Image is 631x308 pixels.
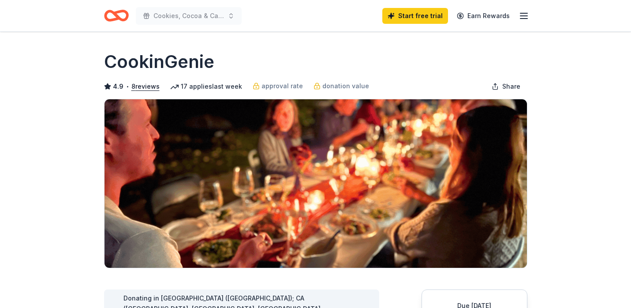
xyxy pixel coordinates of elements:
span: approval rate [261,81,303,91]
a: Earn Rewards [452,8,515,24]
span: • [126,83,129,90]
button: Share [485,78,527,95]
span: 4.9 [113,81,123,92]
span: Cookies, Cocoa & Canvas [153,11,224,21]
a: approval rate [253,81,303,91]
span: donation value [322,81,369,91]
a: Start free trial [382,8,448,24]
img: Image for CookinGenie [105,99,527,268]
a: donation value [314,81,369,91]
div: 17 applies last week [170,81,242,92]
a: Home [104,5,129,26]
span: Share [502,81,520,92]
button: Cookies, Cocoa & Canvas [136,7,242,25]
h1: CookinGenie [104,49,214,74]
button: 8reviews [131,81,160,92]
